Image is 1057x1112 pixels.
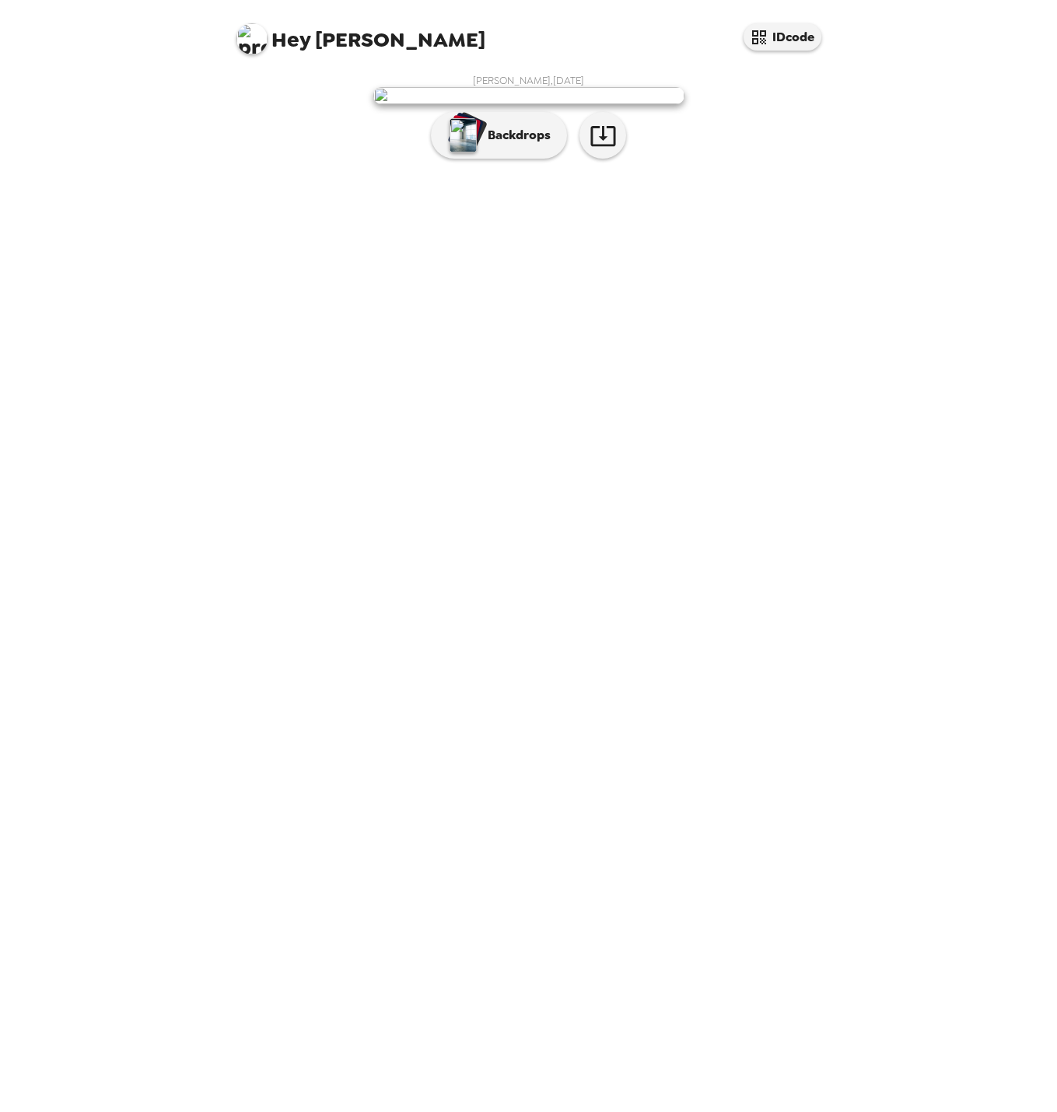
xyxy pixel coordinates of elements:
button: Backdrops [431,112,567,159]
span: Hey [271,26,310,54]
img: profile pic [236,23,268,54]
img: user [373,87,684,104]
button: IDcode [744,23,821,51]
span: [PERSON_NAME] , [DATE] [473,74,584,87]
span: [PERSON_NAME] [236,16,485,51]
p: Backdrops [480,126,551,145]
